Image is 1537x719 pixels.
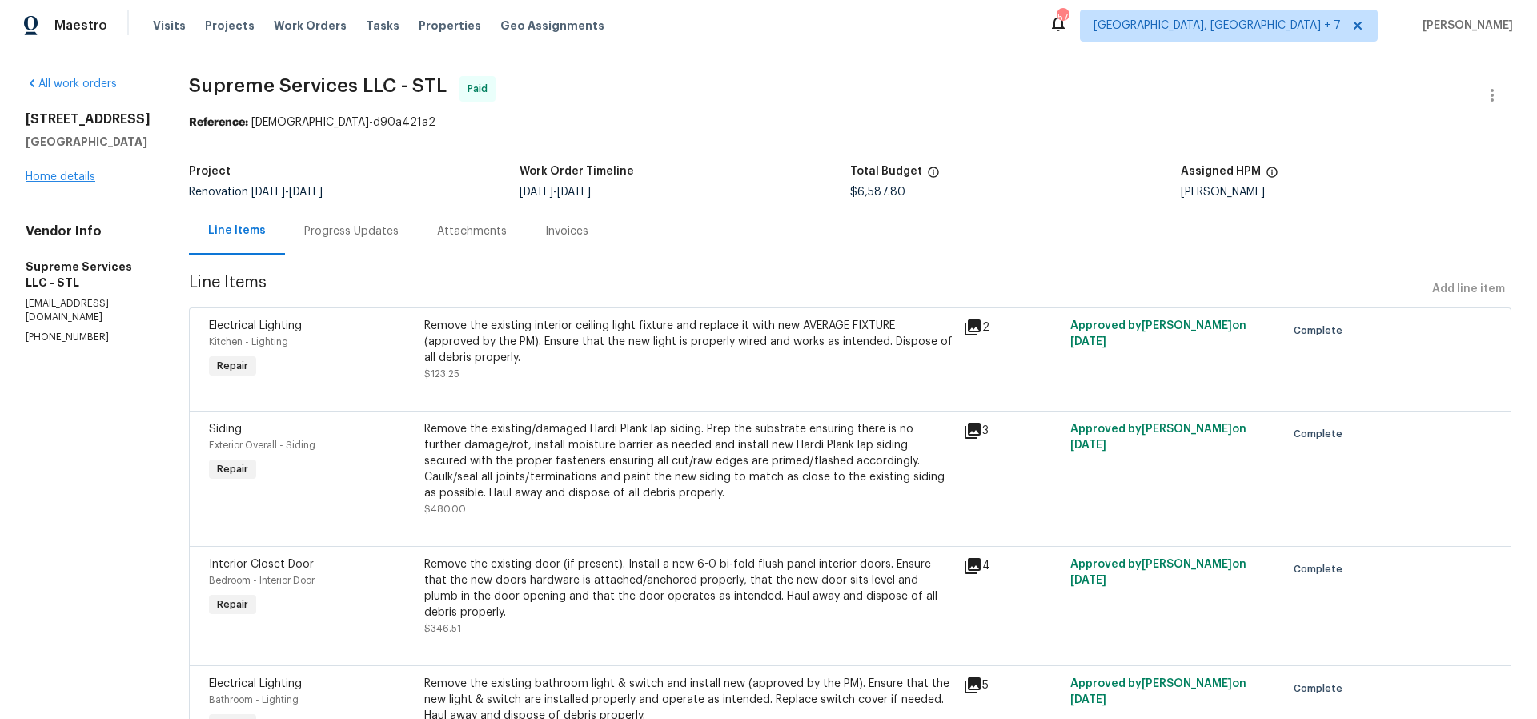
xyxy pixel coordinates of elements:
[963,421,1061,440] div: 3
[424,624,461,633] span: $346.51
[1070,440,1106,451] span: [DATE]
[963,318,1061,337] div: 2
[850,166,922,177] h5: Total Budget
[209,559,314,570] span: Interior Closet Door
[1181,187,1511,198] div: [PERSON_NAME]
[26,111,150,127] h2: [STREET_ADDRESS]
[927,166,940,187] span: The total cost of line items that have been proposed by Opendoor. This sum includes line items th...
[289,187,323,198] span: [DATE]
[153,18,186,34] span: Visits
[500,18,604,34] span: Geo Assignments
[209,678,302,689] span: Electrical Lighting
[304,223,399,239] div: Progress Updates
[189,114,1511,131] div: [DEMOGRAPHIC_DATA]-d90a421a2
[26,297,150,324] p: [EMAIL_ADDRESS][DOMAIN_NAME]
[1070,424,1246,451] span: Approved by [PERSON_NAME] on
[424,369,459,379] span: $123.25
[1294,323,1349,339] span: Complete
[1294,681,1349,697] span: Complete
[211,358,255,374] span: Repair
[189,117,248,128] b: Reference:
[437,223,507,239] div: Attachments
[1294,426,1349,442] span: Complete
[209,440,315,450] span: Exterior Overall - Siding
[209,576,315,585] span: Bedroom - Interior Door
[366,20,399,31] span: Tasks
[963,556,1061,576] div: 4
[963,676,1061,695] div: 5
[1057,10,1068,26] div: 57
[26,259,150,291] h5: Supreme Services LLC - STL
[26,171,95,183] a: Home details
[520,187,553,198] span: [DATE]
[850,187,905,198] span: $6,587.80
[211,596,255,613] span: Repair
[1266,166,1278,187] span: The hpm assigned to this work order.
[189,275,1426,304] span: Line Items
[424,556,953,621] div: Remove the existing door (if present). Install a new 6-0 bi-fold flush panel interior doors. Ensu...
[520,166,634,177] h5: Work Order Timeline
[54,18,107,34] span: Maestro
[424,421,953,501] div: Remove the existing/damaged Hardi Plank lap siding. Prep the substrate ensuring there is no furth...
[1070,678,1246,705] span: Approved by [PERSON_NAME] on
[1181,166,1261,177] h5: Assigned HPM
[424,504,466,514] span: $480.00
[209,337,288,347] span: Kitchen - Lighting
[26,78,117,90] a: All work orders
[189,76,447,95] span: Supreme Services LLC - STL
[26,223,150,239] h4: Vendor Info
[26,134,150,150] h5: [GEOGRAPHIC_DATA]
[1070,320,1246,347] span: Approved by [PERSON_NAME] on
[1094,18,1341,34] span: [GEOGRAPHIC_DATA], [GEOGRAPHIC_DATA] + 7
[208,223,266,239] div: Line Items
[424,318,953,366] div: Remove the existing interior ceiling light fixture and replace it with new AVERAGE FIXTURE (appro...
[26,331,150,344] p: [PHONE_NUMBER]
[251,187,285,198] span: [DATE]
[1070,575,1106,586] span: [DATE]
[419,18,481,34] span: Properties
[520,187,591,198] span: -
[1070,559,1246,586] span: Approved by [PERSON_NAME] on
[209,424,242,435] span: Siding
[1070,694,1106,705] span: [DATE]
[189,187,323,198] span: Renovation
[468,81,494,97] span: Paid
[274,18,347,34] span: Work Orders
[211,461,255,477] span: Repair
[209,695,299,705] span: Bathroom - Lighting
[205,18,255,34] span: Projects
[251,187,323,198] span: -
[557,187,591,198] span: [DATE]
[1070,336,1106,347] span: [DATE]
[1416,18,1513,34] span: [PERSON_NAME]
[545,223,588,239] div: Invoices
[209,320,302,331] span: Electrical Lighting
[189,166,231,177] h5: Project
[1294,561,1349,577] span: Complete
